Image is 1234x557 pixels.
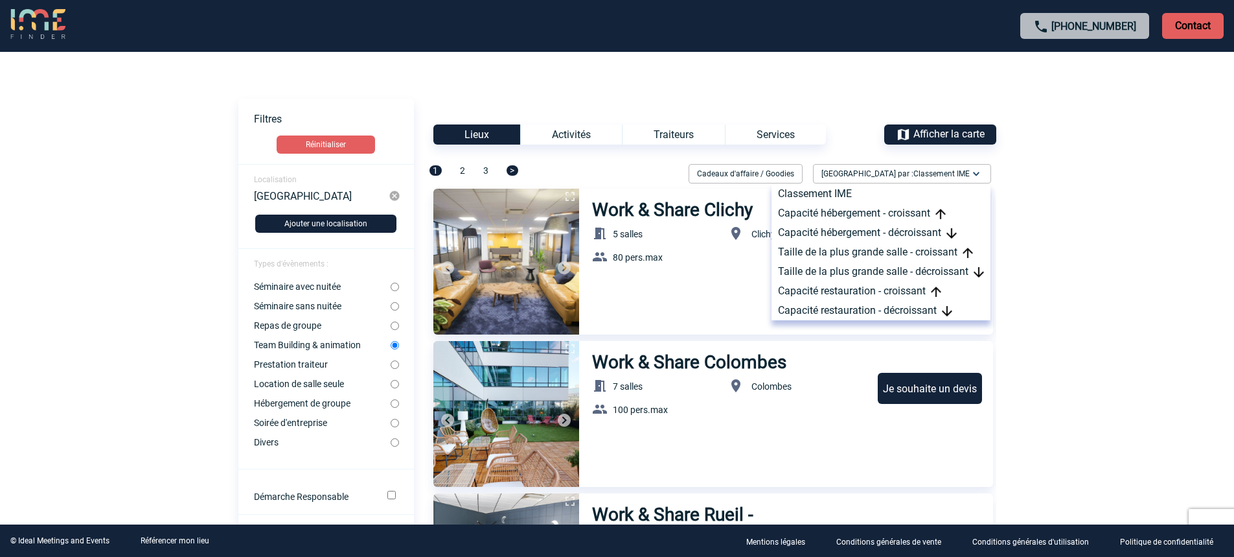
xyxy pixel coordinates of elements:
[254,320,391,331] label: Repas de groupe
[771,184,990,204] div: Classement IME
[821,167,970,180] span: [GEOGRAPHIC_DATA] par :
[878,373,982,404] div: Je souhaite un devis
[254,359,391,370] label: Prestation traiteur
[836,538,941,547] p: Conditions générales de vente
[254,301,391,311] label: Séminaire sans nuitée
[520,124,622,145] div: Activités
[254,175,297,184] span: Localisation
[254,492,370,502] label: Démarche Responsable
[254,259,328,268] span: Types d'évènements :
[751,229,775,239] span: Clichy
[725,124,826,145] div: Services
[728,378,744,394] img: baseline_location_on_white_24dp-b.png
[433,124,520,145] div: Lieux
[728,226,744,241] img: baseline_location_on_white_24dp-b.png
[736,535,826,547] a: Mentions légales
[771,243,990,262] div: Taille de la plus grande salle - croissant
[1120,538,1213,547] p: Politique de confidentialité
[1033,19,1049,34] img: call-24-px.png
[962,535,1110,547] a: Conditions générales d'utilisation
[1051,20,1136,32] a: [PHONE_NUMBER]
[592,504,815,547] h3: Work & Share Rueil - Colmar
[433,189,579,335] img: 1.jpg
[970,167,983,180] img: baseline_expand_more_white_24dp-b.png
[771,281,990,301] div: Capacité restauration - croissant
[433,341,579,487] img: 1.jpg
[389,190,400,202] img: cancel-24-px-g.png
[613,229,643,239] span: 5 salles
[974,267,984,278] img: arrow_downward.png
[254,281,391,292] label: Séminaire avec nuitée
[507,165,518,176] span: >
[592,199,755,220] h3: Work & Share Clichy
[972,538,1089,547] p: Conditions générales d'utilisation
[613,405,668,415] span: 100 pers.max
[10,536,109,545] div: © Ideal Meetings and Events
[935,209,946,219] img: arrow_upward.png
[751,381,792,392] span: Colombes
[592,249,608,265] img: baseline_group_white_24dp-b.png
[255,215,396,233] button: Ajouter une localisation
[1162,13,1224,39] p: Contact
[931,287,941,297] img: arrow_upward.png
[942,306,952,316] img: arrow_downward.png
[689,164,803,184] div: Cadeaux d'affaire / Goodies
[460,165,465,176] span: 2
[254,437,391,447] label: Divers
[1110,535,1234,547] a: Politique de confidentialité
[771,204,990,223] div: Capacité hébergement - croissant
[913,128,985,140] span: Afficher la carte
[592,401,608,417] img: baseline_group_white_24dp-b.png
[683,164,808,184] div: Filtrer sur Cadeaux d'affaire / Goodies
[592,226,608,241] img: baseline_meeting_room_white_24dp-b.png
[483,165,488,176] span: 3
[592,378,608,394] img: baseline_meeting_room_white_24dp-b.png
[963,248,973,258] img: arrow_upward.png
[622,124,725,145] div: Traiteurs
[826,535,962,547] a: Conditions générales de vente
[429,165,442,176] span: 1
[387,491,396,499] input: Démarche Responsable
[746,538,805,547] p: Mentions légales
[254,398,391,409] label: Hébergement de groupe
[254,340,391,350] label: Team Building & animation
[592,351,787,373] h3: Work & Share Colombes
[771,223,990,243] div: Capacité hébergement - décroissant
[141,536,209,545] a: Référencer mon lieu
[613,252,663,263] span: 80 pers.max
[613,381,643,392] span: 7 salles
[277,136,375,154] button: Réinitialiser
[254,113,414,125] p: Filtres
[254,190,389,202] div: [GEOGRAPHIC_DATA]
[238,136,414,154] a: Réinitialiser
[771,262,990,281] div: Taille de la plus grande salle - décroissant
[946,228,957,239] img: arrow_downward.png
[254,379,391,389] label: Location de salle seule
[771,301,990,320] div: Capacité restauration - décroissant
[913,169,970,178] span: Classement IME
[254,418,391,428] label: Soirée d'entreprise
